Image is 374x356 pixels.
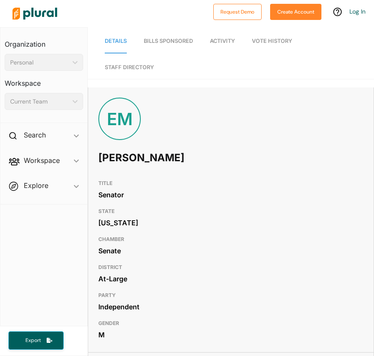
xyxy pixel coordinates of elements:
[270,4,321,20] button: Create Account
[20,337,47,344] span: Export
[98,178,363,188] h3: TITLE
[98,300,363,313] div: Independent
[144,29,193,53] a: Bills Sponsored
[98,234,363,244] h3: CHAMBER
[5,32,83,50] h3: Organization
[105,56,154,79] a: Staff Directory
[10,97,69,106] div: Current Team
[98,328,363,341] div: M
[98,216,363,229] div: [US_STATE]
[10,58,69,67] div: Personal
[98,188,363,201] div: Senator
[98,98,141,140] div: EM
[98,272,363,285] div: At-Large
[98,318,363,328] h3: GENDER
[8,331,64,350] button: Export
[210,38,235,44] span: Activity
[105,38,127,44] span: Details
[213,4,262,20] button: Request Demo
[98,244,363,257] div: Senate
[210,29,235,53] a: Activity
[252,29,292,53] a: Vote History
[252,38,292,44] span: Vote History
[105,29,127,53] a: Details
[270,7,321,16] a: Create Account
[5,71,83,90] h3: Workspace
[98,290,363,300] h3: PARTY
[98,145,257,171] h1: [PERSON_NAME]
[144,38,193,44] span: Bills Sponsored
[98,262,363,272] h3: DISTRICT
[98,206,363,216] h3: STATE
[24,130,46,140] h2: Search
[349,8,366,15] a: Log In
[213,7,262,16] a: Request Demo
